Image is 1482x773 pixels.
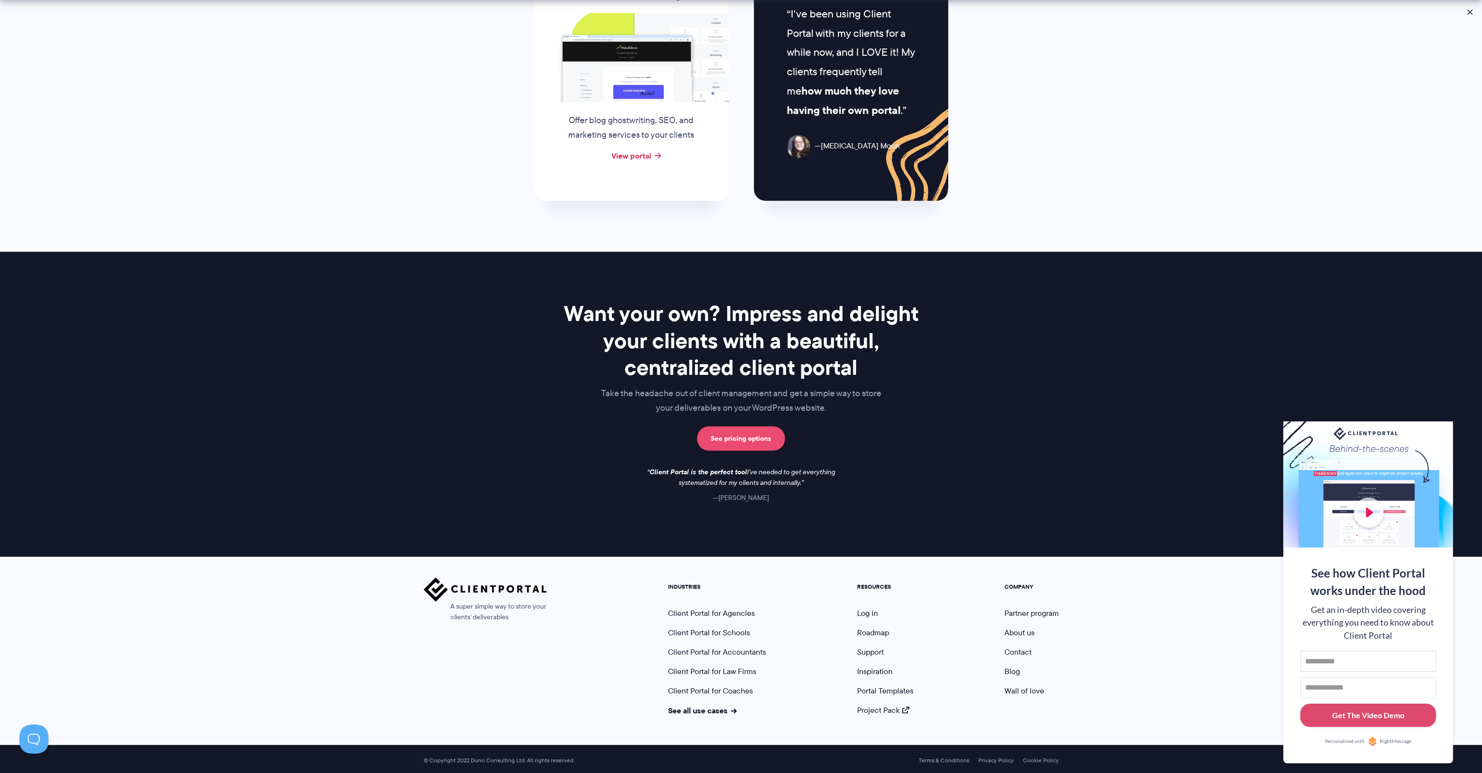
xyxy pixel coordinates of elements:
a: About us [1004,627,1035,638]
h5: RESOURCES [857,583,913,590]
a: Blog [1004,666,1020,677]
strong: Client Portal is the perfect tool [650,467,747,477]
span: © Copyright 2022 Dunn Consulting Ltd. All rights reserved. [419,757,579,764]
h5: INDUSTRIES [668,583,766,590]
a: Wall of love [1004,685,1044,696]
p: I've been using Client Portal with my clients for a while now, and I LOVE it! My clients frequent... [787,4,915,120]
a: Client Portal for Law Firms [668,666,756,677]
a: Privacy Policy [978,757,1014,764]
p: I've needed to get everything systematized for my clients and internally. [639,467,843,488]
cite: [PERSON_NAME] [713,493,769,502]
a: Partner program [1004,608,1059,619]
span: [MEDICAL_DATA] Moon [814,139,900,153]
iframe: Toggle Customer Support [19,725,48,754]
a: Support [857,646,884,658]
a: Personalized withRightMessage [1300,737,1436,746]
a: See pricing options [697,426,785,451]
a: Log in [857,608,878,619]
span: RightMessage [1380,738,1411,745]
a: Client Portal for Coaches [668,685,753,696]
a: Project Pack [857,705,909,716]
div: Get an in-depth video covering everything you need to know about Client Portal [1300,604,1436,642]
p: Take the headache out of client management and get a simple way to store your deliverables on you... [548,386,935,416]
a: Client Portal for Schools [668,627,750,638]
a: Terms & Conditions [919,757,969,764]
h2: Want your own? Impress and delight your clients with a beautiful, centralized client portal [548,300,935,381]
a: View portal [611,150,651,161]
a: Client Portal for Agencies [668,608,755,619]
a: Roadmap [857,627,889,638]
span: Personalized with [1325,738,1365,745]
a: Cookie Policy [1023,757,1059,764]
p: Offer blog ghostwriting, SEO, and marketing services to your clients [558,113,705,143]
a: Inspiration [857,666,892,677]
a: Contact [1004,646,1032,658]
h5: COMPANY [1004,583,1059,590]
a: See all use cases [668,705,737,716]
a: Client Portal for Accountants [668,646,766,658]
span: A super simple way to store your clients' deliverables [424,601,547,623]
strong: how much they love having their own portal [787,83,901,118]
div: See how Client Portal works under the hood [1300,564,1436,599]
a: Portal Templates [857,685,913,696]
button: Get The Video Demo [1300,704,1436,727]
img: Personalized with RightMessage [1368,737,1377,746]
div: Get The Video Demo [1332,709,1404,721]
